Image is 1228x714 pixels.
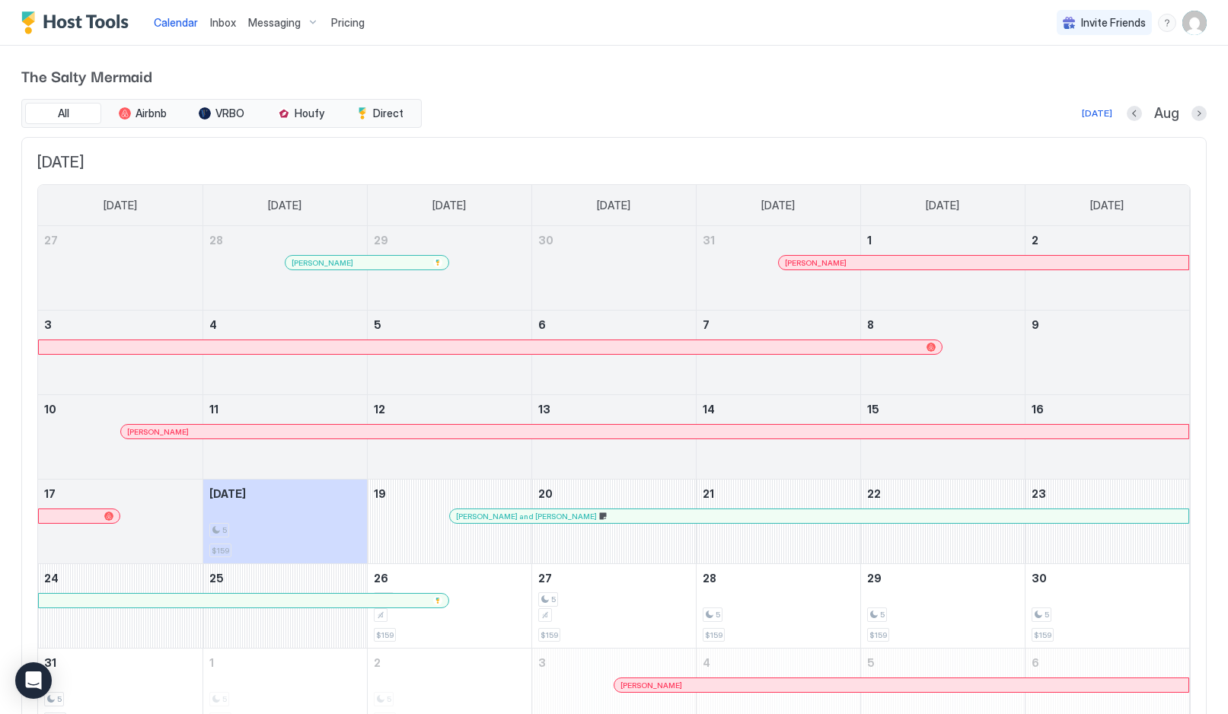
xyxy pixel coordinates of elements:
[597,199,630,212] span: [DATE]
[374,656,381,669] span: 2
[203,395,367,480] td: August 11, 2025
[532,649,696,677] a: September 3, 2025
[1075,185,1139,226] a: Saturday
[926,199,959,212] span: [DATE]
[1082,107,1112,120] div: [DATE]
[860,311,1025,395] td: August 8, 2025
[1158,14,1176,32] div: menu
[368,649,531,677] a: September 2, 2025
[861,311,1025,339] a: August 8, 2025
[210,14,236,30] a: Inbox
[368,564,531,592] a: August 26, 2025
[417,185,481,226] a: Tuesday
[21,11,136,34] a: Host Tools Logo
[58,107,69,120] span: All
[1032,656,1039,669] span: 6
[867,487,881,500] span: 22
[1025,395,1190,423] a: August 16, 2025
[1182,11,1207,35] div: User profile
[1191,106,1207,121] button: Next month
[697,395,860,423] a: August 14, 2025
[367,480,531,564] td: August 19, 2025
[21,64,1207,87] span: The Salty Mermaid
[696,480,860,564] td: August 21, 2025
[703,487,714,500] span: 21
[203,480,367,508] a: August 18, 2025
[203,226,367,311] td: July 28, 2025
[867,403,879,416] span: 15
[203,395,367,423] a: August 11, 2025
[538,656,546,669] span: 3
[716,610,720,620] span: 5
[1032,403,1044,416] span: 16
[44,234,58,247] span: 27
[532,311,696,339] a: August 6, 2025
[456,512,597,521] span: [PERSON_NAME] and [PERSON_NAME]
[703,572,716,585] span: 28
[203,564,367,592] a: August 25, 2025
[209,656,214,669] span: 1
[373,107,403,120] span: Direct
[538,487,553,500] span: 20
[203,480,367,564] td: August 18, 2025
[209,403,218,416] span: 11
[57,694,62,704] span: 5
[38,226,203,254] a: July 27, 2025
[367,311,531,395] td: August 5, 2025
[209,572,224,585] span: 25
[861,480,1025,508] a: August 22, 2025
[342,103,418,124] button: Direct
[38,395,203,480] td: August 10, 2025
[532,226,696,254] a: July 30, 2025
[38,395,203,423] a: August 10, 2025
[696,395,860,480] td: August 14, 2025
[860,395,1025,480] td: August 15, 2025
[374,487,386,500] span: 19
[538,403,550,416] span: 13
[867,318,874,331] span: 8
[432,199,466,212] span: [DATE]
[705,630,722,640] span: $159
[368,311,531,339] a: August 5, 2025
[44,403,56,416] span: 10
[209,487,246,500] span: [DATE]
[1154,105,1179,123] span: Aug
[44,318,52,331] span: 3
[620,681,1182,690] div: [PERSON_NAME]
[127,427,189,437] span: [PERSON_NAME]
[703,234,715,247] span: 31
[136,107,167,120] span: Airbnb
[21,99,422,128] div: tab-group
[210,16,236,29] span: Inbox
[1081,16,1146,30] span: Invite Friends
[203,311,367,395] td: August 4, 2025
[880,610,885,620] span: 5
[1034,630,1051,640] span: $159
[541,630,558,640] span: $159
[104,103,180,124] button: Airbnb
[746,185,810,226] a: Thursday
[538,572,552,585] span: 27
[292,258,442,268] div: [PERSON_NAME]
[1025,226,1190,254] a: August 2, 2025
[38,564,203,649] td: August 24, 2025
[331,16,365,30] span: Pricing
[1025,226,1189,311] td: August 2, 2025
[376,630,394,640] span: $159
[374,234,388,247] span: 29
[203,226,367,254] a: July 28, 2025
[697,564,860,592] a: August 28, 2025
[368,395,531,423] a: August 12, 2025
[1090,199,1124,212] span: [DATE]
[1032,572,1047,585] span: 30
[869,630,887,640] span: $159
[295,107,324,120] span: Houfy
[538,318,546,331] span: 6
[203,649,367,677] a: September 1, 2025
[183,103,260,124] button: VRBO
[38,226,203,311] td: July 27, 2025
[38,311,203,339] a: August 3, 2025
[867,572,882,585] span: 29
[104,199,137,212] span: [DATE]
